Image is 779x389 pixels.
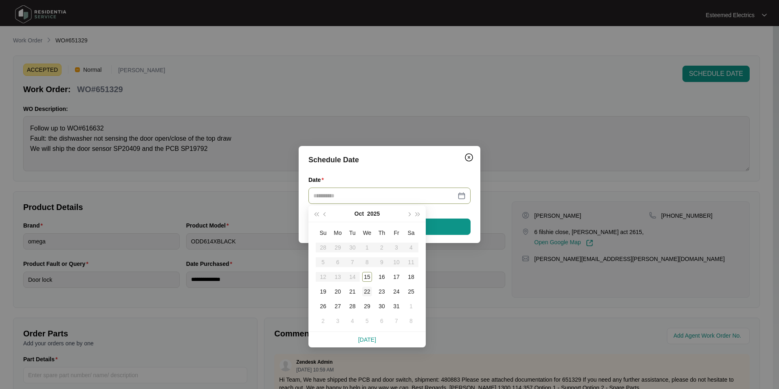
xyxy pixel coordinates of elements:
[308,154,471,166] div: Schedule Date
[464,153,474,162] img: closeCircle
[358,336,376,343] a: [DATE]
[316,225,330,240] th: Su
[406,316,416,326] div: 8
[389,299,404,314] td: 2025-10-31
[392,272,401,282] div: 17
[374,270,389,284] td: 2025-10-16
[318,301,328,311] div: 26
[360,225,374,240] th: We
[377,272,387,282] div: 16
[308,176,327,184] label: Date
[462,151,475,164] button: Close
[362,272,372,282] div: 15
[333,301,343,311] div: 27
[345,284,360,299] td: 2025-10-21
[377,316,387,326] div: 6
[330,314,345,328] td: 2025-11-03
[389,314,404,328] td: 2025-11-07
[389,225,404,240] th: Fr
[406,287,416,296] div: 25
[316,284,330,299] td: 2025-10-19
[404,314,418,328] td: 2025-11-08
[406,272,416,282] div: 18
[316,299,330,314] td: 2025-10-26
[404,225,418,240] th: Sa
[345,314,360,328] td: 2025-11-04
[333,287,343,296] div: 20
[406,301,416,311] div: 1
[367,206,380,222] button: 2025
[377,301,387,311] div: 30
[330,299,345,314] td: 2025-10-27
[345,299,360,314] td: 2025-10-28
[360,314,374,328] td: 2025-11-05
[389,284,404,299] td: 2025-10-24
[362,287,372,296] div: 22
[345,225,360,240] th: Tu
[333,316,343,326] div: 3
[354,206,364,222] button: Oct
[392,287,401,296] div: 24
[360,284,374,299] td: 2025-10-22
[348,287,357,296] div: 21
[348,316,357,326] div: 4
[313,191,456,200] input: Date
[404,284,418,299] td: 2025-10-25
[318,287,328,296] div: 19
[374,299,389,314] td: 2025-10-30
[362,301,372,311] div: 29
[360,299,374,314] td: 2025-10-29
[360,270,374,284] td: 2025-10-15
[362,316,372,326] div: 5
[404,299,418,314] td: 2025-11-01
[377,287,387,296] div: 23
[316,314,330,328] td: 2025-11-02
[374,225,389,240] th: Th
[392,301,401,311] div: 31
[318,316,328,326] div: 2
[330,284,345,299] td: 2025-10-20
[392,316,401,326] div: 7
[374,314,389,328] td: 2025-11-06
[348,301,357,311] div: 28
[374,284,389,299] td: 2025-10-23
[389,270,404,284] td: 2025-10-17
[404,270,418,284] td: 2025-10-18
[330,225,345,240] th: Mo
